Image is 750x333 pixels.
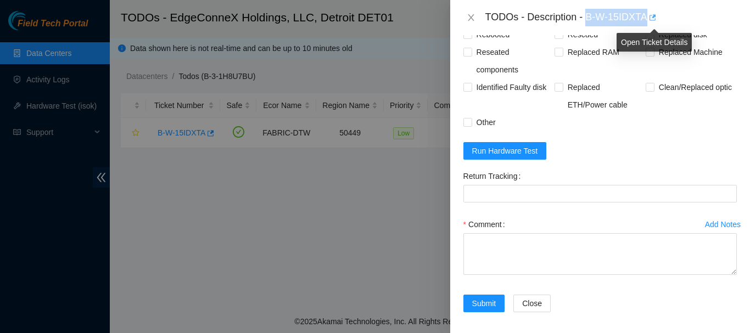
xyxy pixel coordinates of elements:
[472,145,538,157] span: Run Hardware Test
[472,78,551,96] span: Identified Faulty disk
[463,233,737,275] textarea: Comment
[463,216,510,233] label: Comment
[463,185,737,202] input: Return Tracking
[472,26,514,43] span: Rebooted
[563,78,646,114] span: Replaced ETH/Power cable
[654,78,736,96] span: Clean/Replaced optic
[463,167,525,185] label: Return Tracking
[463,142,547,160] button: Run Hardware Test
[654,43,727,61] span: Replaced Machine
[463,295,505,312] button: Submit
[472,43,555,78] span: Reseated components
[485,9,737,26] div: TODOs - Description - B-W-15IDXTA
[617,33,692,52] div: Open Ticket Details
[472,297,496,309] span: Submit
[522,297,542,309] span: Close
[563,26,602,43] span: Rescued
[463,13,479,23] button: Close
[705,221,741,228] div: Add Notes
[513,295,551,312] button: Close
[472,114,500,131] span: Other
[467,13,475,22] span: close
[704,216,741,233] button: Add Notes
[563,43,624,61] span: Replaced RAM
